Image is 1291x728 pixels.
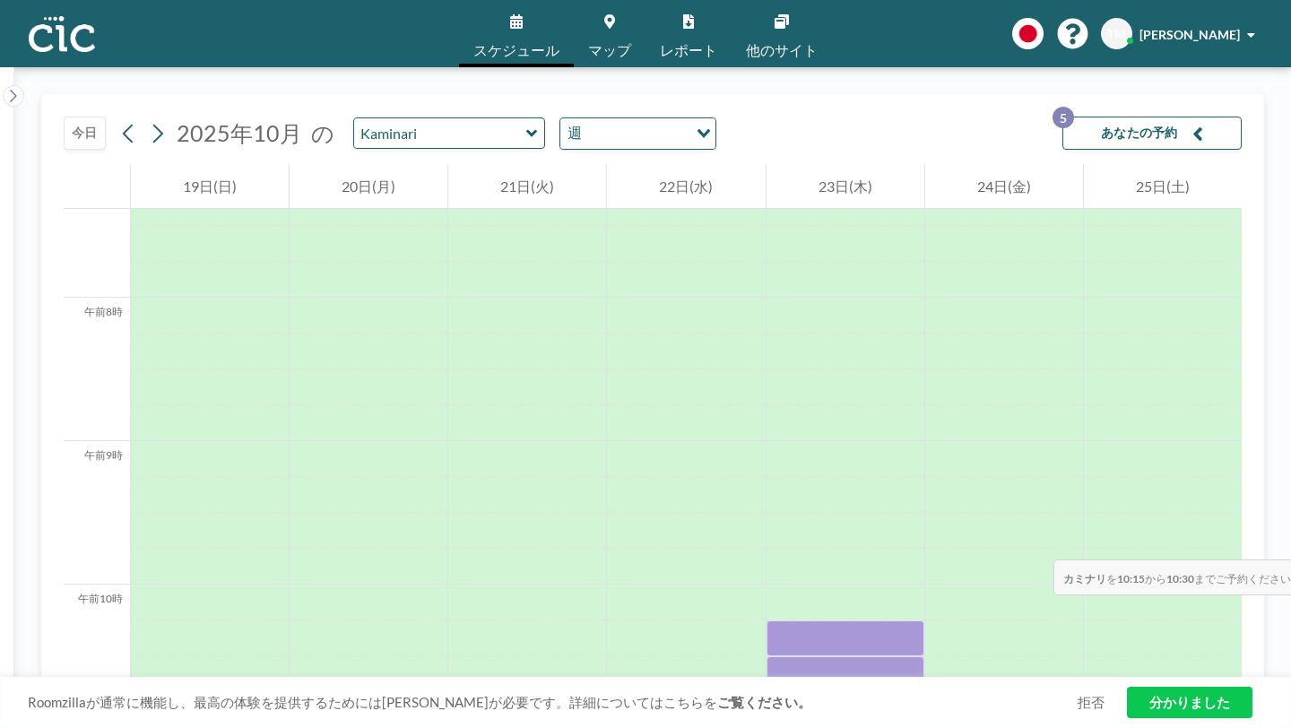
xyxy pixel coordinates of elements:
font: 20日(月) [342,178,395,195]
font: を [1106,572,1117,585]
div: オプションを検索 [560,118,715,149]
font: 他のサイト [746,41,818,58]
font: マップ [588,41,631,58]
font: Roomzillaが通常に機能し、最高の体験を提供するためには[PERSON_NAME]が必要です。詳細についてはこちらを [28,694,717,710]
font: レポート [660,41,717,58]
font: 週 [568,124,582,141]
button: あなたの予約5 [1062,117,1242,150]
font: の [311,119,334,146]
img: 組織ロゴ [29,16,95,52]
font: 拒否 [1078,694,1105,710]
button: 今日 [64,117,106,150]
font: 24日(金) [977,178,1031,195]
font: 25日(土) [1136,178,1190,195]
font: 22日(水) [659,178,713,195]
font: 午前8時 [84,305,123,318]
font: あなたの予約 [1101,125,1178,140]
font: 午前9時 [84,448,123,462]
font: 10:30 [1166,572,1194,585]
font: 10:15 [1117,572,1145,585]
font: スケジュール [473,41,559,58]
a: ご覧ください。 [717,694,811,710]
font: 19日(日) [183,178,237,195]
font: 5 [1060,110,1067,126]
font: [PERSON_NAME] [1139,27,1240,42]
font: 分かりました [1149,694,1230,710]
a: 拒否 [1078,694,1105,711]
font: カミナリ [1063,572,1106,585]
font: 23日(木) [819,178,872,195]
font: 午前10時 [78,592,123,605]
input: Kaminari [354,118,526,148]
font: 2025年10月 [177,119,302,146]
font: TM [1107,26,1126,41]
font: から [1145,572,1166,585]
input: オプションを検索 [587,122,686,145]
font: 今日 [72,125,98,140]
font: 21日(火) [500,178,554,195]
